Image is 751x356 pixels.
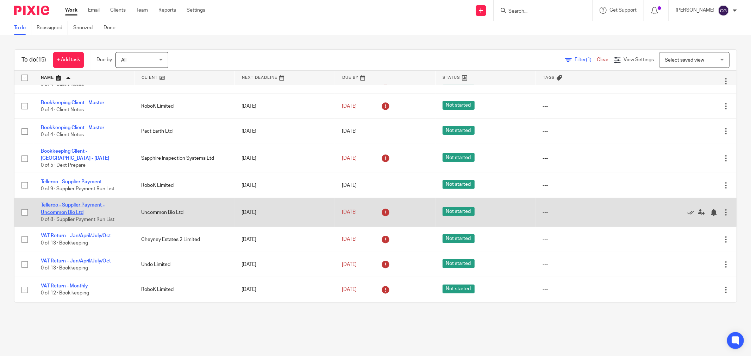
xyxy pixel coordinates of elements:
[37,21,68,35] a: Reassigned
[88,7,100,14] a: Email
[41,179,102,184] a: Telleroo - Supplier Payment
[342,287,357,292] span: [DATE]
[36,57,46,63] span: (15)
[543,286,629,293] div: ---
[41,82,84,87] span: 0 of 4 · Client Notes
[136,7,148,14] a: Team
[665,58,704,63] span: Select saved view
[41,284,88,288] a: VAT Return - Monthly
[158,7,176,14] a: Reports
[41,133,84,138] span: 0 of 4 · Client Notes
[543,103,629,110] div: ---
[41,100,104,105] a: Bookkeeping Client - Master
[41,203,105,215] a: Telleroo - Supplier Payment - Uncommon Bio Ltd
[718,5,729,16] img: svg%3E
[21,56,46,64] h1: To do
[234,94,335,119] td: [DATE]
[96,56,112,63] p: Due by
[187,7,205,14] a: Settings
[41,259,111,263] a: VAT Return - Jan/April/July/Oct
[342,237,357,242] span: [DATE]
[73,21,98,35] a: Snoozed
[586,57,592,62] span: (1)
[134,227,234,252] td: Cheyney Estates 2 Limited
[443,259,475,268] span: Not started
[41,217,114,222] span: 0 of 8 · Supplier Payment Run List
[41,149,109,161] a: Bookkeeping Client - [GEOGRAPHIC_DATA] - [DATE]
[342,129,357,134] span: [DATE]
[104,21,121,35] a: Done
[543,76,555,80] span: Tags
[234,252,335,277] td: [DATE]
[234,227,335,252] td: [DATE]
[543,236,629,243] div: ---
[234,173,335,198] td: [DATE]
[134,94,234,119] td: RoboK Limited
[110,7,126,14] a: Clients
[342,210,357,215] span: [DATE]
[624,57,654,62] span: View Settings
[41,241,88,246] span: 0 of 13 · Bookkeeping
[234,144,335,173] td: [DATE]
[134,173,234,198] td: RoboK Limited
[543,261,629,268] div: ---
[41,107,84,112] span: 0 of 4 · Client Notes
[443,180,475,189] span: Not started
[443,153,475,162] span: Not started
[342,183,357,188] span: [DATE]
[41,233,111,238] a: VAT Return - Jan/April/July/Oct
[687,209,698,216] a: Mark as done
[443,101,475,110] span: Not started
[41,291,89,296] span: 0 of 12 · Book keeping
[342,156,357,161] span: [DATE]
[14,21,31,35] a: To do
[443,285,475,293] span: Not started
[543,209,629,216] div: ---
[543,182,629,189] div: ---
[543,128,629,135] div: ---
[342,104,357,109] span: [DATE]
[234,198,335,227] td: [DATE]
[134,144,234,173] td: Sapphire Inspection Systems Ltd
[53,52,84,68] a: + Add task
[41,163,86,168] span: 0 of 5 · Dext Prepare
[234,277,335,302] td: [DATE]
[676,7,714,14] p: [PERSON_NAME]
[65,7,77,14] a: Work
[443,234,475,243] span: Not started
[443,207,475,216] span: Not started
[41,266,88,271] span: 0 of 13 · Bookkeeping
[342,262,357,267] span: [DATE]
[609,8,637,13] span: Get Support
[575,57,597,62] span: Filter
[134,119,234,144] td: Pact Earth Ltd
[41,186,114,191] span: 0 of 9 · Supplier Payment Run List
[134,252,234,277] td: Undo Limited
[14,6,49,15] img: Pixie
[121,58,126,63] span: All
[134,198,234,227] td: Uncommon Bio Ltd
[134,277,234,302] td: RoboK Limited
[508,8,571,15] input: Search
[543,155,629,162] div: ---
[234,119,335,144] td: [DATE]
[597,57,608,62] a: Clear
[443,126,475,135] span: Not started
[41,125,104,130] a: Bookkeeping Client - Master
